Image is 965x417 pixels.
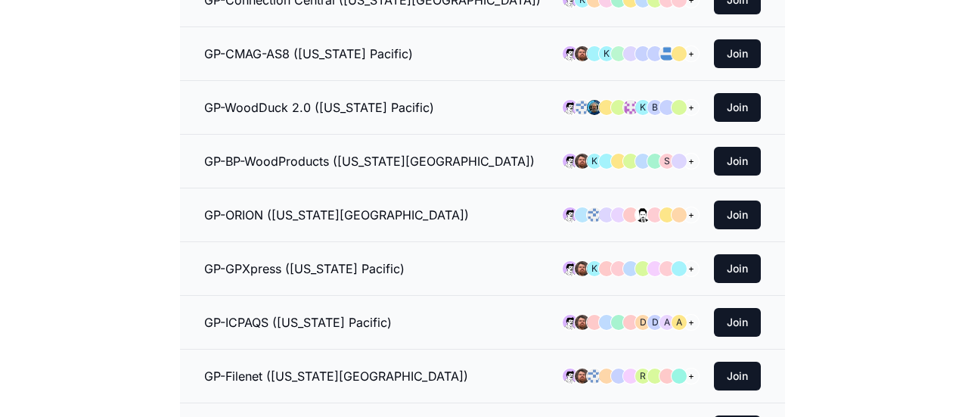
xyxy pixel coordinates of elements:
img: 173912707 [635,207,650,223]
h1: K [591,155,597,167]
button: Join [714,201,761,229]
h3: GP-BP-WoodProducts ([US_STATE][GEOGRAPHIC_DATA]) [204,152,535,170]
h3: GP-Filenet ([US_STATE][GEOGRAPHIC_DATA]) [204,367,468,385]
button: Join [714,362,761,391]
h1: R [640,370,646,382]
div: + [684,100,699,115]
img: 177656926 [623,100,638,115]
h1: D [640,316,647,328]
button: Join [714,254,761,283]
div: + [684,315,699,330]
h1: B [652,101,658,114]
div: + [684,369,699,384]
img: avatar [575,369,590,384]
h1: K [591,263,597,275]
div: + [684,154,699,169]
img: avatar [563,207,578,223]
h1: K [640,101,646,114]
div: + [684,207,699,223]
img: avatar [575,154,590,169]
img: 168196587 [575,100,590,115]
h1: S [664,155,670,167]
img: 168196587 [587,369,602,384]
div: + [684,46,699,61]
img: avatar [563,154,578,169]
img: avatar [563,261,578,276]
button: Join [714,93,761,122]
img: avatar [587,100,602,115]
div: + [684,261,699,276]
img: avatar [575,46,590,61]
img: avatar [563,369,578,384]
img: avatar [563,46,578,61]
h3: GP-ICPAQS ([US_STATE] Pacific) [204,313,392,331]
img: 171085085 [659,46,675,61]
h3: GP-GPXpress ([US_STATE] Pacific) [204,260,405,278]
img: 168196587 [587,207,602,223]
h1: A [676,316,682,328]
button: Join [714,308,761,337]
h1: D [652,316,659,328]
h3: GP-CMAG-AS8 ([US_STATE] Pacific) [204,45,413,63]
img: avatar [563,100,578,115]
h3: GP-ORION ([US_STATE][GEOGRAPHIC_DATA]) [204,206,469,224]
h1: K [604,48,610,60]
img: avatar [575,315,590,330]
button: Join [714,39,761,68]
img: avatar [575,261,590,276]
h3: GP-WoodDuck 2.0 ([US_STATE] Pacific) [204,98,434,117]
h1: A [664,316,670,328]
button: Join [714,147,761,176]
img: avatar [563,315,578,330]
